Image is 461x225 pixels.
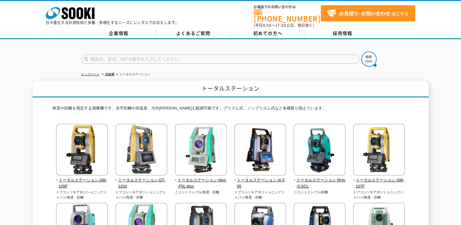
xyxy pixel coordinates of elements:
img: btn_search.png [361,52,377,67]
span: はこちら [327,9,409,18]
img: トータルステーション GM-107F [353,124,405,177]
a: 企業情報 [81,29,156,38]
a: 測量機 [105,73,114,76]
span: 8:50 [263,23,271,28]
a: トータルステーション NiVo-5.SCL [294,171,346,190]
span: トータルステーション iX-505 [234,177,286,190]
a: 採用情報 [305,29,380,38]
img: トータルステーション Nivo-F5L plus [175,124,227,177]
span: お電話でのお問い合わせは [254,5,321,9]
p: 日々進化する計測技術と多種・多様化するニーズにレンタルでお応えします。 [46,21,179,24]
p: トプコンソキアポジショニングジャパン/角度・距離 [353,190,405,200]
a: トータルステーション Nivo-F5L plus [175,171,227,190]
span: トータルステーション GM-105F [56,177,108,190]
p: トプコンソキアポジショニングジャパン/角度・距離 [115,190,168,200]
strong: お見積り･お問い合わせ [339,9,390,17]
span: トータルステーション GM-107F [353,177,405,190]
p: 角度や距離を測定する測量機です。水平距離や高低差、方向[PERSON_NAME]も観測可能です。プリズム式、ノンプリズム式など各種取り揃えています。 [52,105,409,115]
a: トータルステーション iX-505 [234,171,286,190]
img: トータルステーション NiVo-5.SCL [294,124,346,177]
img: トータルステーション GT-1203 [115,124,167,177]
img: トータルステーション GM-105F [56,124,108,177]
span: トータルステーション Nivo-F5L plus [175,177,227,190]
input: 商品名、型式、NETIS番号を入力してください [81,55,360,64]
p: トプコンソキアポジショニングジャパン/角度・距離 [56,190,108,200]
a: トータルステーション GM-107F [353,171,405,190]
span: 17:30 [275,23,286,28]
a: トップページ [81,73,100,76]
span: トータルステーション GT-1203 [115,177,168,190]
p: ニコントリンブル/角度・距離 [175,190,227,195]
p: トプコンソキアポジショニングジャパン/角度・距離 [234,190,286,200]
a: 初めての方へ [231,29,305,38]
a: [PHONE_NUMBER] [254,9,321,22]
span: (平日 ～ 土日、祝日除く) [254,23,314,28]
p: ニコントリンブル/距離 [294,190,346,195]
a: トータルステーション GM-105F [56,171,108,190]
li: トータルステーション [115,71,150,78]
a: よくあるご質問 [156,29,231,38]
a: トータルステーション GT-1203 [115,171,168,190]
span: トータルステーション NiVo-5.SCL [294,177,346,190]
span: 初めての方へ [253,30,282,37]
a: お見積り･お問い合わせはこちら [321,5,415,21]
h1: トータルステーション [33,81,429,98]
img: トータルステーション iX-505 [234,124,286,177]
